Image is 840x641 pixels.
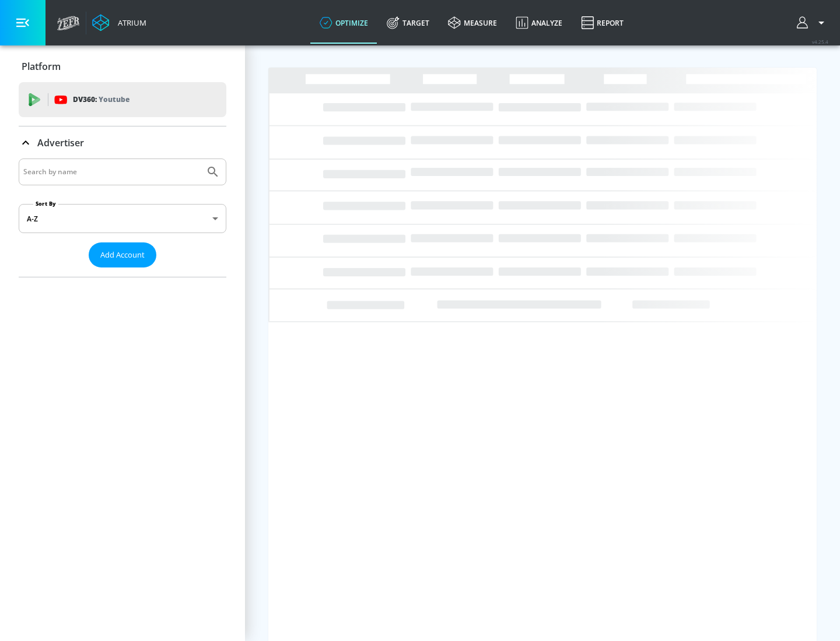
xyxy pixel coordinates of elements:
[19,82,226,117] div: DV360: Youtube
[113,17,146,28] div: Atrium
[439,2,506,44] a: measure
[89,242,156,267] button: Add Account
[92,14,146,31] a: Atrium
[19,126,226,159] div: Advertiser
[33,200,58,207] label: Sort By
[310,2,377,44] a: optimize
[22,60,61,73] p: Platform
[812,38,828,45] span: v 4.25.4
[73,93,129,106] p: DV360:
[19,267,226,277] nav: list of Advertiser
[506,2,572,44] a: Analyze
[37,136,84,149] p: Advertiser
[19,50,226,83] div: Platform
[572,2,633,44] a: Report
[100,248,145,262] span: Add Account
[19,159,226,277] div: Advertiser
[99,93,129,105] p: Youtube
[23,164,200,179] input: Search by name
[19,204,226,233] div: A-Z
[377,2,439,44] a: Target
